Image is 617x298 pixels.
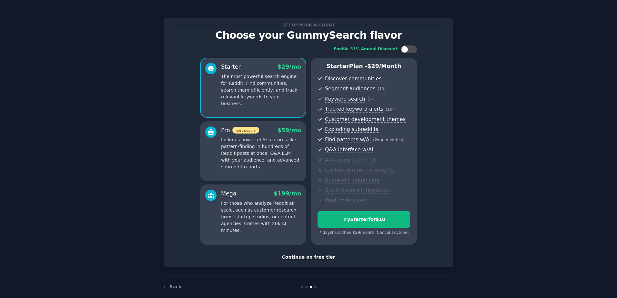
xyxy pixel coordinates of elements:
[278,64,301,70] span: $ 29 /mo
[368,97,374,102] span: ( ∞ )
[318,211,410,228] button: TryStarterfor$10
[318,62,410,70] p: Starter Plan -
[325,75,381,82] span: Discover communities
[274,190,301,197] span: $ 199 /mo
[221,190,237,198] div: Mega
[221,126,259,134] div: Pro
[325,126,378,133] span: Exploding subreddits
[325,85,375,92] span: Segment audiences
[221,73,301,107] p: The most powerful search engine for Reddit. Find communities, search them efficiently, and track ...
[278,127,301,134] span: $ 59 /mo
[334,46,398,52] div: Enable 33% Annual Discount
[325,136,371,143] span: Find patterns w/AI
[386,107,394,112] span: ( 10 )
[221,136,301,170] p: Includes powerful AI features like pattern-finding in hundreds of Reddit posts at once, Q&A LLM w...
[171,30,446,41] p: Choose your GummySearch flavor
[325,157,375,164] span: Advanced search UI
[373,138,403,142] span: ( 2k AI minutes )
[221,200,301,234] p: For those who analyze Reddit at scale, such as customer research firms, startup studios, or conte...
[171,254,446,261] div: Continue on free tier
[325,177,379,184] span: Subreddit influencers
[318,216,410,223] div: Try Starter for $10
[367,63,401,69] span: $ 29 /month
[221,63,241,71] div: Starter
[232,127,259,134] span: most popular
[325,146,373,153] span: Q&A interface w/AI
[325,116,406,123] span: Customer development themes
[325,96,365,103] span: Keyword search
[325,187,389,194] span: Slack/Discord integration
[325,197,367,204] span: Product Reviews
[378,87,386,91] span: ( 10 )
[318,230,410,236] div: 7 days trial, then $ 29 /month . Cancel anytime.
[325,167,394,174] span: Content promotion insights
[281,22,336,28] span: Set up your account
[325,106,383,113] span: Tracked keyword alerts
[164,284,181,289] a: ← Back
